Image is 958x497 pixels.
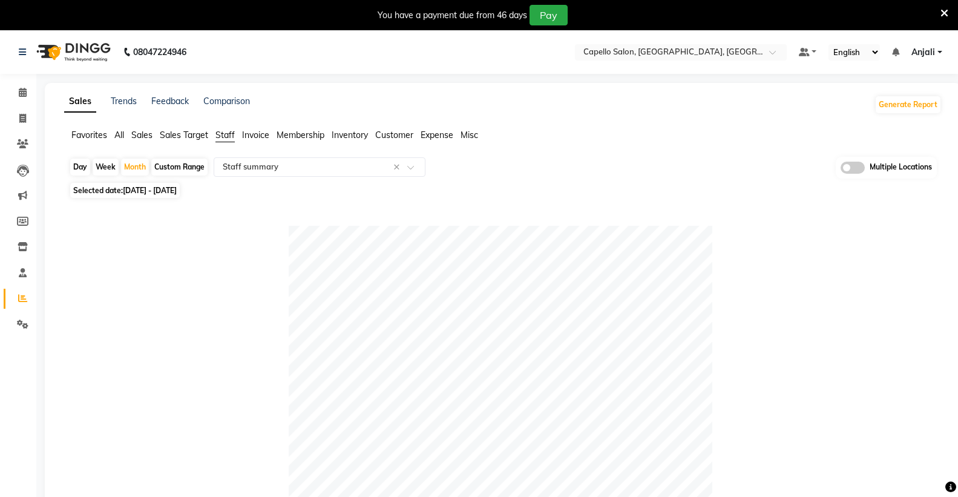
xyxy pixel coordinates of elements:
span: Misc [461,130,478,140]
div: You have a payment due from 46 days [378,9,527,22]
div: Month [121,159,149,176]
span: All [114,130,124,140]
b: 08047224946 [133,35,186,69]
span: Clear all [393,161,404,174]
span: Customer [375,130,413,140]
div: Custom Range [151,159,208,176]
span: Staff [215,130,235,140]
span: Sales Target [160,130,208,140]
span: Sales [131,130,153,140]
span: Membership [277,130,324,140]
a: Trends [111,96,137,107]
span: Anjali [911,46,935,59]
button: Generate Report [876,96,940,113]
span: Selected date: [70,183,180,198]
a: Feedback [151,96,189,107]
a: Sales [64,91,96,113]
div: Day [70,159,90,176]
img: logo [31,35,114,69]
span: [DATE] - [DATE] [123,186,177,195]
span: Expense [421,130,453,140]
span: Invoice [242,130,269,140]
span: Inventory [332,130,368,140]
span: Favorites [71,130,107,140]
a: Comparison [203,96,250,107]
div: Week [93,159,119,176]
span: Multiple Locations [870,162,932,174]
button: Pay [530,5,568,25]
